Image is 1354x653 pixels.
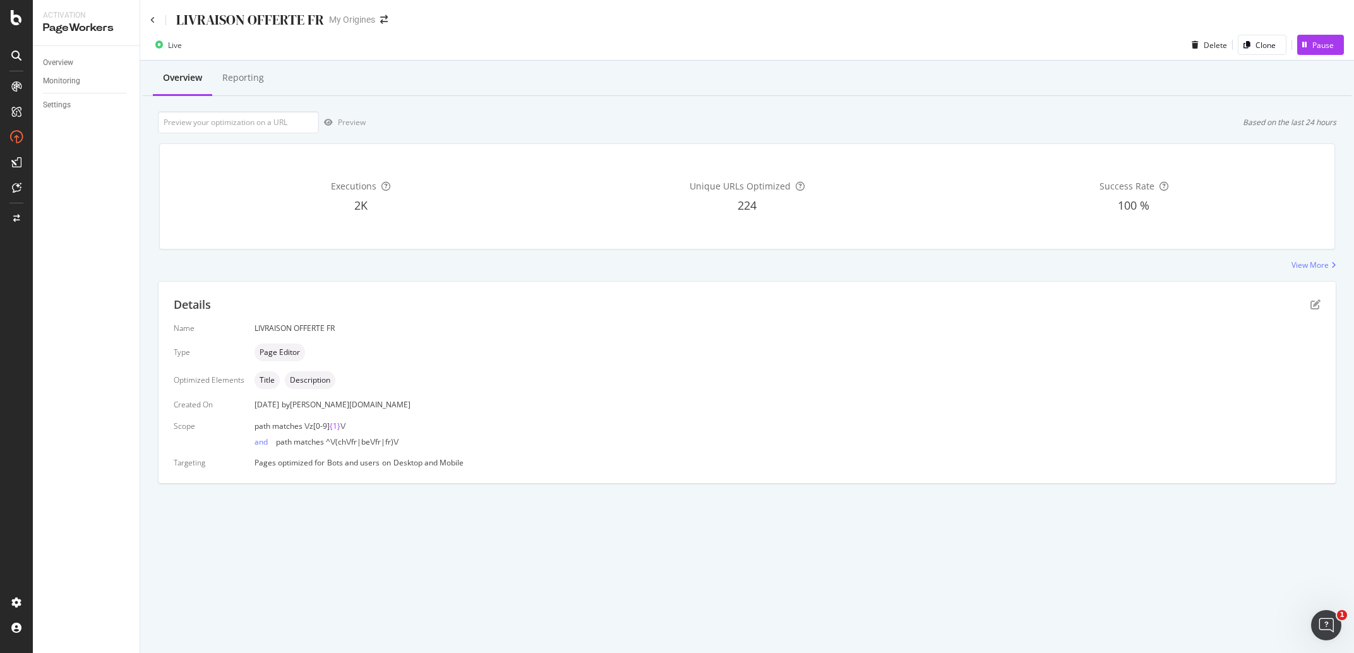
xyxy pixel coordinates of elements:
[174,347,244,357] div: Type
[1311,610,1341,640] iframe: Intercom live chat
[255,344,305,361] div: neutral label
[174,297,211,313] div: Details
[1238,35,1286,55] button: Clone
[43,56,73,69] div: Overview
[222,71,264,84] div: Reporting
[168,40,182,51] div: Live
[255,457,1321,468] div: Pages optimized for on
[255,371,280,389] div: neutral label
[276,436,398,447] span: path matches ^\/(ch\/fr|be\/fr|fr)\/
[163,71,202,84] div: Overview
[1291,260,1329,270] div: View More
[1099,180,1154,192] span: Success Rate
[331,180,376,192] span: Executions
[327,457,380,468] div: Bots and users
[255,421,330,431] span: path matches \/z[0-9]
[290,376,330,384] span: Description
[176,10,324,30] div: LIVRAISON OFFERTE FR
[319,112,366,133] button: Preview
[1337,610,1347,620] span: 1
[43,99,131,112] a: Settings
[174,421,244,431] div: Scope
[1243,117,1336,128] div: Based on the last 24 hours
[43,75,131,88] a: Monitoring
[285,371,335,389] div: neutral label
[43,75,80,88] div: Monitoring
[174,457,244,468] div: Targeting
[174,374,244,385] div: Optimized Elements
[1118,198,1149,213] span: 100 %
[174,323,244,333] div: Name
[260,376,275,384] span: Title
[43,21,129,35] div: PageWorkers
[1291,260,1336,270] a: View More
[1255,40,1276,51] div: Clone
[330,421,340,431] span: {1}
[393,457,464,468] div: Desktop and Mobile
[255,323,1321,333] div: LIVRAISON OFFERTE FR
[1187,35,1227,55] button: Delete
[282,399,410,410] div: by [PERSON_NAME][DOMAIN_NAME]
[338,117,366,128] div: Preview
[329,13,375,26] div: My Origines
[354,198,368,213] span: 2K
[340,421,345,431] span: \/
[43,99,71,112] div: Settings
[1204,40,1227,51] div: Delete
[150,16,155,24] a: Click to go back
[1297,35,1344,55] button: Pause
[738,198,757,213] span: 224
[1312,40,1334,51] div: Pause
[43,56,131,69] a: Overview
[255,399,1321,410] div: [DATE]
[43,10,129,21] div: Activation
[260,349,300,356] span: Page Editor
[255,436,276,447] div: and
[690,180,791,192] span: Unique URLs Optimized
[158,111,319,133] input: Preview your optimization on a URL
[380,15,388,24] div: arrow-right-arrow-left
[1310,299,1321,309] div: pen-to-square
[174,399,244,410] div: Created On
